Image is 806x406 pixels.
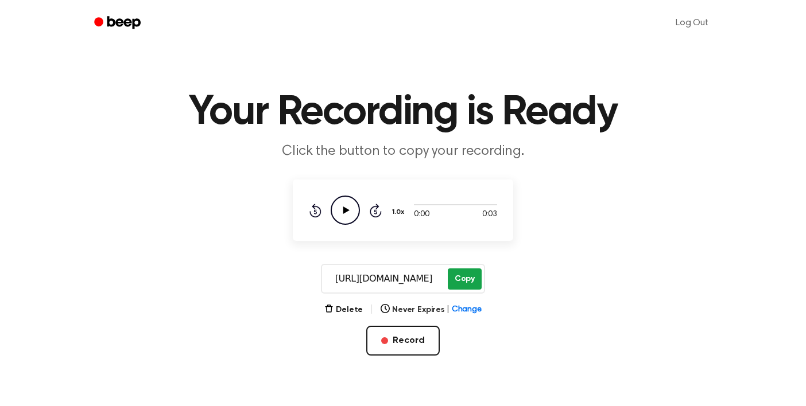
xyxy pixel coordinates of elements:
[183,142,623,161] p: Click the button to copy your recording.
[109,92,697,133] h1: Your Recording is Ready
[370,303,374,317] span: |
[448,268,482,290] button: Copy
[86,12,151,34] a: Beep
[391,202,408,222] button: 1.0x
[381,304,482,316] button: Never Expires|Change
[447,304,449,316] span: |
[414,209,429,221] span: 0:00
[452,304,482,316] span: Change
[482,209,497,221] span: 0:03
[324,304,363,316] button: Delete
[366,326,439,356] button: Record
[664,9,720,37] a: Log Out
